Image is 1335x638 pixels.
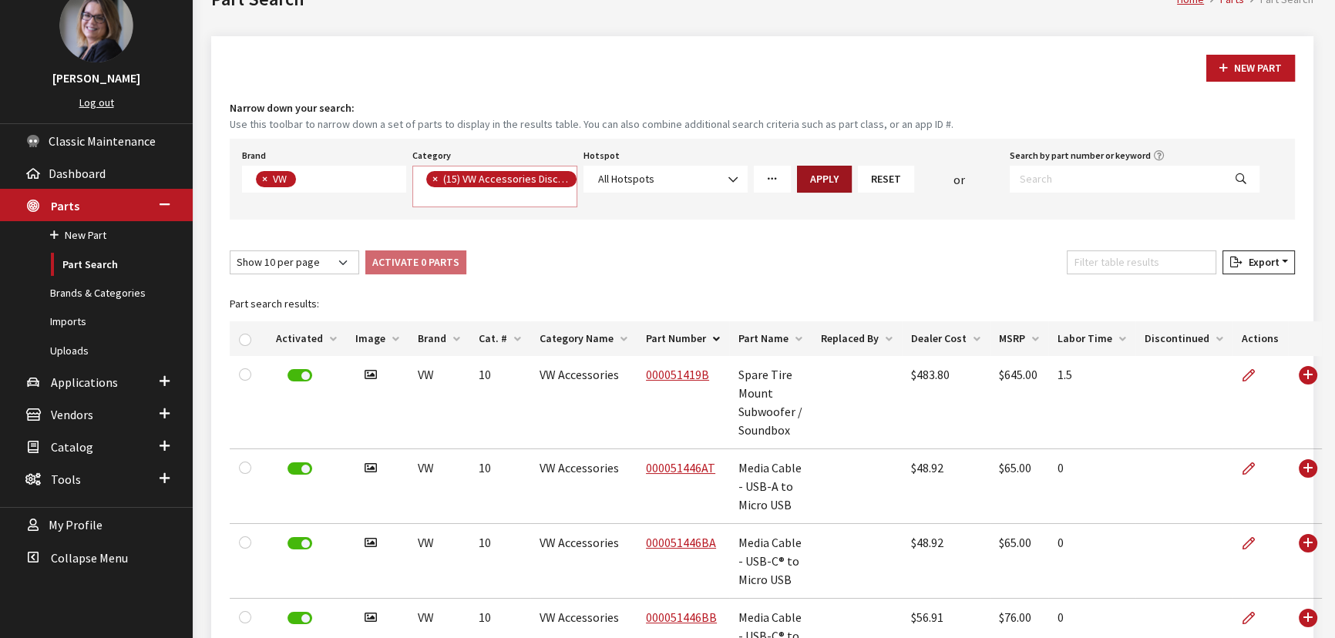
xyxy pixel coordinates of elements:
[902,321,990,356] th: Dealer Cost: activate to sort column ascending
[426,171,576,187] li: (15) VW Accessories Discontinued
[914,170,1004,189] div: or
[300,173,308,187] textarea: Search
[365,537,377,549] i: Has image
[858,166,914,193] button: Reset
[1242,524,1268,562] a: Edit Part
[990,449,1048,524] td: $65.00
[242,149,266,163] label: Brand
[271,172,291,186] span: VW
[288,462,312,475] label: Deactivate Part
[646,609,717,625] a: 000051446BB
[902,356,990,449] td: $483.80
[902,524,990,599] td: $48.92
[256,171,296,187] li: VW
[1242,356,1268,395] a: Edit Part
[1048,321,1135,356] th: Labor Time: activate to sort column ascending
[646,367,709,382] a: 000051419B
[346,321,409,356] th: Image: activate to sort column ascending
[79,96,114,109] a: Log out
[598,172,654,186] span: All Hotspots
[990,321,1048,356] th: MSRP: activate to sort column ascending
[729,524,812,599] td: Media Cable - USB-C® to Micro USB
[797,166,852,193] button: Apply
[1242,599,1268,637] a: Edit Part
[729,356,812,449] td: Spare Tire Mount Subwoofer / Soundbox
[637,321,729,356] th: Part Number: activate to sort column descending
[469,449,530,524] td: 10
[583,166,748,193] span: All Hotspots
[990,524,1048,599] td: $65.00
[1010,149,1151,163] label: Search by part number or keyword
[530,321,637,356] th: Category Name: activate to sort column ascending
[469,524,530,599] td: 10
[1222,166,1259,193] button: Search
[729,321,812,356] th: Part Name: activate to sort column ascending
[230,100,1295,116] h4: Narrow down your search:
[49,166,106,181] span: Dashboard
[1048,356,1135,449] td: 1.5
[530,449,637,524] td: VW Accessories
[230,287,1322,321] caption: Part search results:
[242,166,406,193] span: Select a Brand
[267,321,346,356] th: Activated: activate to sort column ascending
[288,612,312,624] label: Deactivate Part
[469,321,530,356] th: Cat. #: activate to sort column ascending
[442,172,603,186] span: (15) VW Accessories Discontinued
[1048,524,1135,599] td: 0
[583,149,620,163] label: Hotspot
[51,407,93,422] span: Vendors
[1288,524,1322,599] td: Use Enter key to show more/less
[594,171,738,187] span: All Hotspots
[288,537,312,549] label: Deactivate Part
[1135,321,1232,356] th: Discontinued: activate to sort column ascending
[902,449,990,524] td: $48.92
[426,171,442,187] button: Remove item
[1232,321,1288,356] th: Actions
[409,449,469,524] td: VW
[1067,250,1216,274] input: Filter table results
[1048,449,1135,524] td: 0
[426,193,435,207] textarea: Search
[530,356,637,449] td: VW Accessories
[51,550,128,566] span: Collapse Menu
[49,133,156,149] span: Classic Maintenance
[990,356,1048,449] td: $645.00
[412,149,451,163] label: Category
[262,172,267,186] span: ×
[812,321,902,356] th: Replaced By: activate to sort column ascending
[1288,356,1322,449] td: Use Enter key to show more/less
[1206,55,1295,82] button: New Part
[469,356,530,449] td: 10
[412,166,577,207] span: Select a Category
[1010,166,1223,193] input: Search
[1242,449,1268,488] a: Edit Part
[365,462,377,475] i: Has image
[51,198,79,213] span: Parts
[51,374,118,390] span: Applications
[49,518,103,533] span: My Profile
[409,524,469,599] td: VW
[409,321,469,356] th: Brand: activate to sort column ascending
[530,524,637,599] td: VW Accessories
[729,449,812,524] td: Media Cable - USB-A to Micro USB
[1242,255,1279,269] span: Export
[51,439,93,455] span: Catalog
[288,369,312,381] label: Deactivate Part
[646,460,715,475] a: 000051446AT
[754,166,791,193] a: More Filters
[365,369,377,381] i: Has image
[230,116,1295,133] small: Use this toolbar to narrow down a set of parts to display in the results table. You can also comb...
[409,356,469,449] td: VW
[51,472,81,487] span: Tools
[646,535,716,550] a: 000051446BA
[1288,449,1322,524] td: Use Enter key to show more/less
[432,172,438,186] span: ×
[15,69,177,87] h3: [PERSON_NAME]
[256,171,271,187] button: Remove item
[365,612,377,624] i: Has image
[1222,250,1295,274] button: Export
